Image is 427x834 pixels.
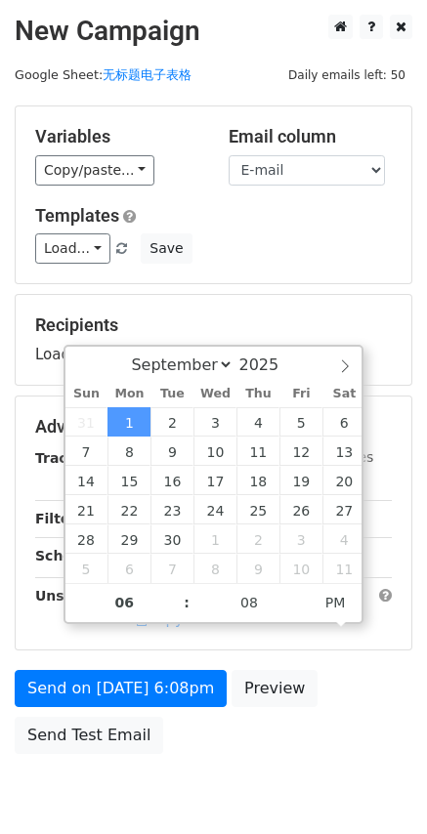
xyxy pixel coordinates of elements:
h2: New Campaign [15,15,412,48]
span: October 11, 2025 [322,554,365,583]
small: Google Sheet: [15,67,192,82]
span: Sat [322,388,365,400]
span: Fri [279,388,322,400]
span: October 9, 2025 [236,554,279,583]
span: October 7, 2025 [150,554,193,583]
span: September 2, 2025 [150,407,193,437]
span: September 11, 2025 [236,437,279,466]
a: Copy unsubscribe link [132,610,308,628]
span: September 3, 2025 [193,407,236,437]
span: September 29, 2025 [107,524,150,554]
div: 聊天小组件 [329,740,427,834]
span: September 17, 2025 [193,466,236,495]
span: October 4, 2025 [322,524,365,554]
span: September 27, 2025 [322,495,365,524]
a: Send Test Email [15,717,163,754]
span: September 13, 2025 [322,437,365,466]
span: September 28, 2025 [65,524,108,554]
a: Templates [35,205,119,226]
span: October 3, 2025 [279,524,322,554]
span: October 5, 2025 [65,554,108,583]
span: Daily emails left: 50 [281,64,412,86]
a: Copy/paste... [35,155,154,186]
span: September 18, 2025 [236,466,279,495]
input: Hour [65,583,185,622]
span: October 1, 2025 [193,524,236,554]
div: Loading... [35,314,392,365]
input: Year [234,355,304,374]
span: September 1, 2025 [107,407,150,437]
iframe: Chat Widget [329,740,427,834]
strong: Filters [35,511,85,526]
span: September 16, 2025 [150,466,193,495]
input: Minute [190,583,309,622]
span: September 12, 2025 [279,437,322,466]
button: Save [141,233,192,264]
span: September 24, 2025 [193,495,236,524]
span: Thu [236,388,279,400]
span: September 25, 2025 [236,495,279,524]
span: September 8, 2025 [107,437,150,466]
span: October 6, 2025 [107,554,150,583]
a: 无标题电子表格 [103,67,192,82]
span: September 22, 2025 [107,495,150,524]
span: September 7, 2025 [65,437,108,466]
span: September 26, 2025 [279,495,322,524]
h5: Variables [35,126,199,147]
h5: Email column [229,126,393,147]
span: September 30, 2025 [150,524,193,554]
span: September 21, 2025 [65,495,108,524]
span: September 19, 2025 [279,466,322,495]
a: Preview [232,670,318,707]
span: Mon [107,388,150,400]
span: September 23, 2025 [150,495,193,524]
span: September 14, 2025 [65,466,108,495]
span: Wed [193,388,236,400]
h5: Recipients [35,314,392,336]
span: September 9, 2025 [150,437,193,466]
strong: Schedule [35,548,106,563]
strong: Unsubscribe [35,588,131,604]
span: September 5, 2025 [279,407,322,437]
span: September 15, 2025 [107,466,150,495]
span: : [184,583,190,622]
span: September 10, 2025 [193,437,236,466]
span: October 2, 2025 [236,524,279,554]
span: Click to toggle [309,583,363,622]
span: October 8, 2025 [193,554,236,583]
span: September 4, 2025 [236,407,279,437]
span: September 6, 2025 [322,407,365,437]
a: Daily emails left: 50 [281,67,412,82]
span: October 10, 2025 [279,554,322,583]
span: Sun [65,388,108,400]
span: August 31, 2025 [65,407,108,437]
span: September 20, 2025 [322,466,365,495]
strong: Tracking [35,450,101,466]
h5: Advanced [35,416,392,438]
span: Tue [150,388,193,400]
a: Load... [35,233,110,264]
a: Send on [DATE] 6:08pm [15,670,227,707]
